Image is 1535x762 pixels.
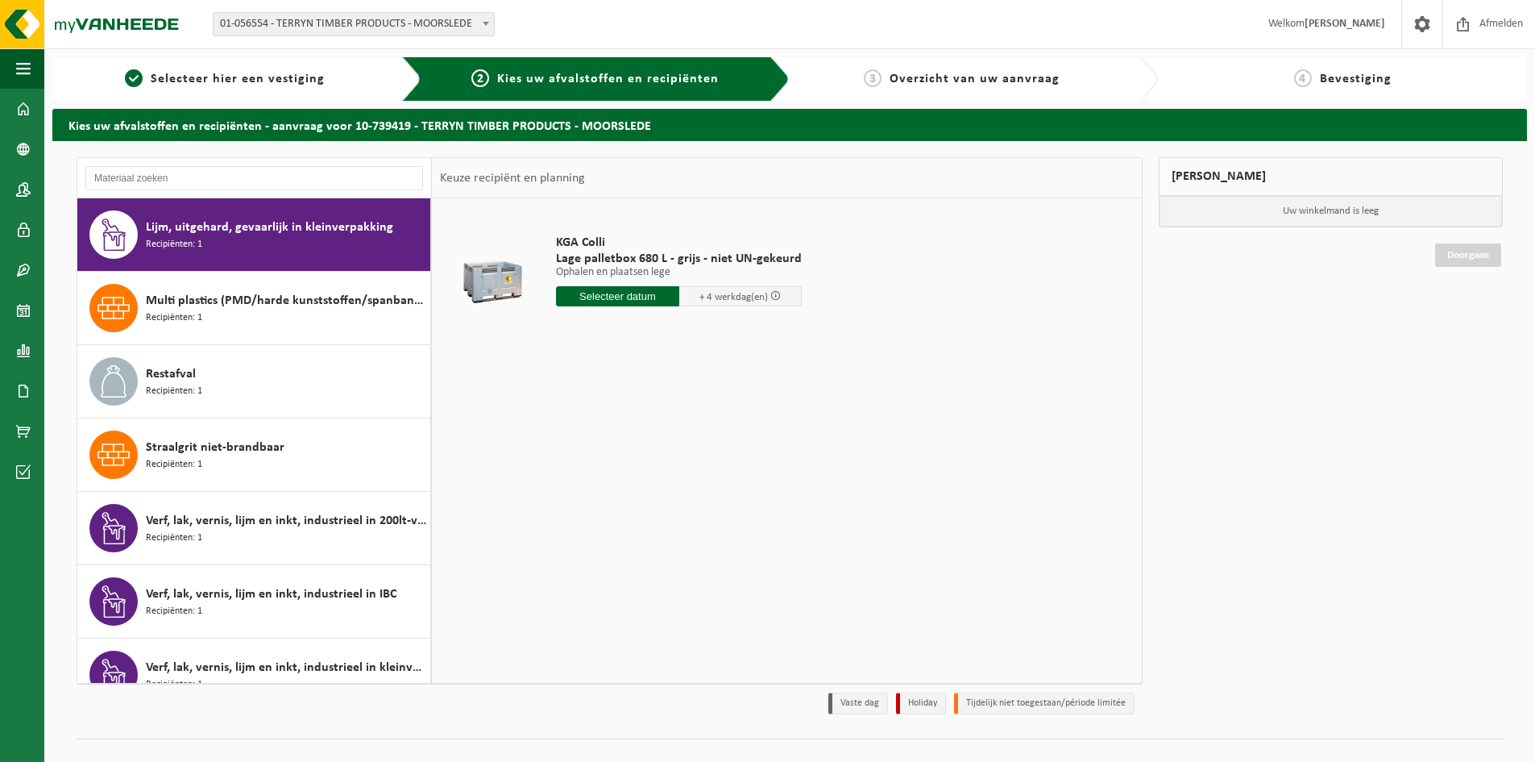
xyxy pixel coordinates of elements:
span: KGA Colli [556,235,802,251]
button: Straalgrit niet-brandbaar Recipiënten: 1 [77,418,431,492]
span: Recipiënten: 1 [146,604,202,619]
strong: [PERSON_NAME] [1305,18,1385,30]
span: Overzicht van uw aanvraag [890,73,1060,85]
span: Verf, lak, vernis, lijm en inkt, industrieel in 200lt-vat [146,511,426,531]
span: 01-056554 - TERRYN TIMBER PRODUCTS - MOORSLEDE [214,13,494,35]
div: Keuze recipiënt en planning [432,158,593,198]
span: Bevestiging [1320,73,1392,85]
span: 4 [1294,69,1312,87]
button: Multi plastics (PMD/harde kunststoffen/spanbanden/EPS/folie naturel/folie gemengd) Recipiënten: 1 [77,272,431,345]
h2: Kies uw afvalstoffen en recipiënten - aanvraag voor 10-739419 - TERRYN TIMBER PRODUCTS - MOORSLEDE [52,109,1527,140]
button: Lijm, uitgehard, gevaarlijk in kleinverpakking Recipiënten: 1 [77,198,431,272]
span: Recipiënten: 1 [146,310,202,326]
span: 3 [864,69,882,87]
span: Recipiënten: 1 [146,237,202,252]
input: Materiaal zoeken [85,166,423,190]
button: Restafval Recipiënten: 1 [77,345,431,418]
span: 01-056554 - TERRYN TIMBER PRODUCTS - MOORSLEDE [213,12,495,36]
span: Multi plastics (PMD/harde kunststoffen/spanbanden/EPS/folie naturel/folie gemengd) [146,291,426,310]
span: Recipiënten: 1 [146,677,202,693]
span: Recipiënten: 1 [146,457,202,473]
li: Holiday [896,693,946,714]
span: Straalgrit niet-brandbaar [146,438,284,457]
span: Kies uw afvalstoffen en recipiënten [497,73,719,85]
a: Doorgaan [1435,244,1501,267]
p: Uw winkelmand is leeg [1160,196,1503,227]
span: Verf, lak, vernis, lijm en inkt, industrieel in IBC [146,585,396,604]
span: Lage palletbox 680 L - grijs - niet UN-gekeurd [556,251,802,267]
span: Restafval [146,364,196,384]
a: 1Selecteer hier een vestiging [60,69,389,89]
button: Verf, lak, vernis, lijm en inkt, industrieel in 200lt-vat Recipiënten: 1 [77,492,431,565]
button: Verf, lak, vernis, lijm en inkt, industrieel in IBC Recipiënten: 1 [77,565,431,639]
span: Recipiënten: 1 [146,531,202,546]
li: Vaste dag [828,693,888,714]
li: Tijdelijk niet toegestaan/période limitée [954,693,1135,714]
span: Verf, lak, vernis, lijm en inkt, industrieel in kleinverpakking [146,658,426,677]
span: Selecteer hier een vestiging [151,73,325,85]
span: Lijm, uitgehard, gevaarlijk in kleinverpakking [146,218,393,237]
span: 1 [125,69,143,87]
span: Recipiënten: 1 [146,384,202,399]
span: + 4 werkdag(en) [699,292,768,302]
p: Ophalen en plaatsen lege [556,267,802,278]
button: Verf, lak, vernis, lijm en inkt, industrieel in kleinverpakking Recipiënten: 1 [77,639,431,712]
div: [PERSON_NAME] [1159,157,1504,196]
span: 2 [471,69,489,87]
input: Selecteer datum [556,286,679,306]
